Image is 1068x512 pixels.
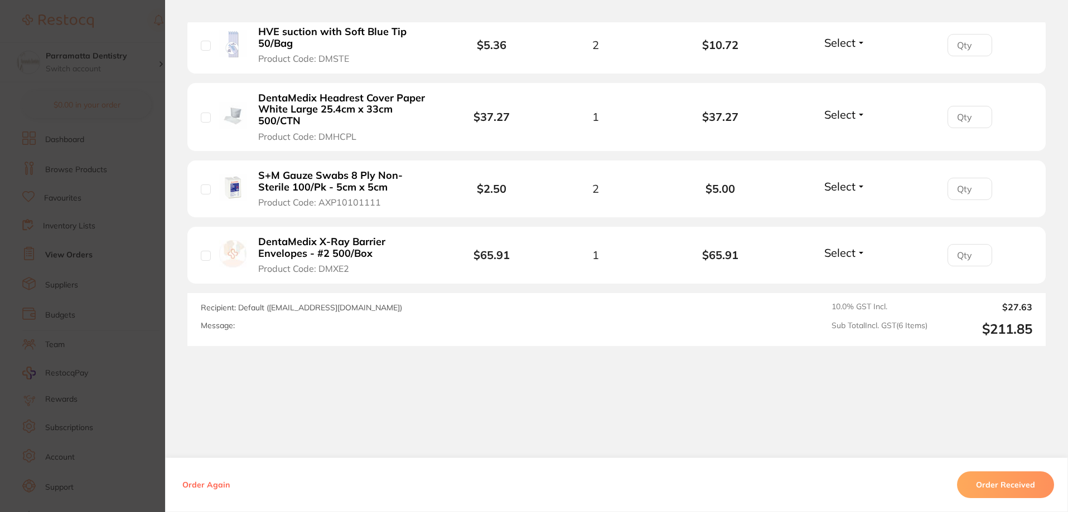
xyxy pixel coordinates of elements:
[255,169,434,208] button: S+M Gauze Swabs 8 Ply Non-Sterile 100/Pk - 5cm x 5cm Product Code: AXP10101111
[25,27,43,45] img: Profile image for Restocq
[592,110,599,123] span: 1
[824,36,856,50] span: Select
[658,182,783,195] b: $5.00
[658,38,783,51] b: $10.72
[258,236,431,259] b: DentaMedix X-Ray Barrier Envelopes - #2 500/Box
[658,248,783,261] b: $65.91
[658,110,783,123] b: $37.27
[821,108,869,121] button: Select
[255,236,434,275] button: DentaMedix X-Ray Barrier Envelopes - #2 500/Box Product Code: DMXE2
[592,38,599,51] span: 2
[948,244,992,266] input: Qty
[219,174,247,202] img: S+M Gauze Swabs 8 Ply Non-Sterile 100/Pk - 5cm x 5cm
[258,26,431,49] b: HVE suction with Soft Blue Tip 50/Bag
[592,182,599,195] span: 2
[948,106,992,128] input: Qty
[17,17,206,213] div: message notification from Restocq, 1w ago. Hi Parramatta, This month, AB Orthodontics is offering...
[473,248,510,262] b: $65.91
[258,92,431,127] b: DentaMedix Headrest Cover Paper White Large 25.4cm x 33cm 500/CTN
[936,321,1032,337] output: $211.85
[49,24,198,191] div: Message content
[255,92,434,142] button: DentaMedix Headrest Cover Paper White Large 25.4cm x 33cm 500/CTN Product Code: DMHCPL
[473,110,510,124] b: $37.27
[258,197,381,207] span: Product Code: AXP10101111
[201,303,402,313] span: Recipient: Default ( [EMAIL_ADDRESS][DOMAIN_NAME] )
[936,302,1032,312] output: $27.63
[258,131,356,142] span: Product Code: DMHCPL
[179,480,233,490] button: Order Again
[201,321,235,330] label: Message:
[821,36,869,50] button: Select
[821,179,869,193] button: Select
[219,102,247,129] img: DentaMedix Headrest Cover Paper White Large 25.4cm x 33cm 500/CTN
[258,53,349,64] span: Product Code: DMSTE
[832,302,927,312] span: 10.0 % GST Incl.
[477,38,506,52] b: $5.36
[948,34,992,56] input: Qty
[49,196,198,206] p: Message from Restocq, sent 1w ago
[219,240,247,267] img: DentaMedix X-Ray Barrier Envelopes - #2 500/Box
[832,321,927,337] span: Sub Total Incl. GST ( 6 Items)
[821,246,869,260] button: Select
[255,26,434,65] button: HVE suction with Soft Blue Tip 50/Bag Product Code: DMSTE
[258,170,431,193] b: S+M Gauze Swabs 8 Ply Non-Sterile 100/Pk - 5cm x 5cm
[824,246,856,260] span: Select
[824,108,856,121] span: Select
[219,30,247,57] img: HVE suction with Soft Blue Tip 50/Bag
[592,248,599,261] span: 1
[258,264,349,274] span: Product Code: DMXE2
[477,182,506,196] b: $2.50
[957,471,1054,498] button: Order Received
[49,24,198,35] div: Hi Parramatta,
[948,178,992,200] input: Qty
[824,179,856,193] span: Select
